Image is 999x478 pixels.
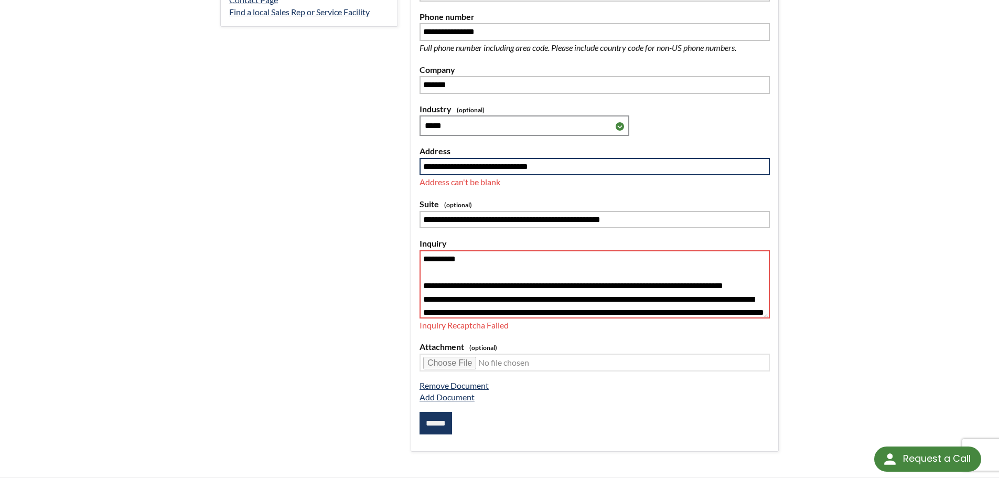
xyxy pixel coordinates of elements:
[420,320,509,330] span: Inquiry Recaptcha Failed
[420,41,770,55] p: Full phone number including area code. Please include country code for non-US phone numbers.
[229,7,370,17] a: Find a local Sales Rep or Service Facility
[903,447,971,471] div: Request a Call
[420,63,770,77] label: Company
[420,177,500,187] span: Address can't be blank
[882,451,898,468] img: round button
[420,340,770,354] label: Attachment
[420,144,770,158] label: Address
[420,237,770,250] label: Inquiry
[420,380,489,390] a: Remove Document
[420,197,770,211] label: Suite
[874,447,981,472] div: Request a Call
[420,102,770,116] label: Industry
[420,392,475,402] a: Add Document
[420,10,770,24] label: Phone number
